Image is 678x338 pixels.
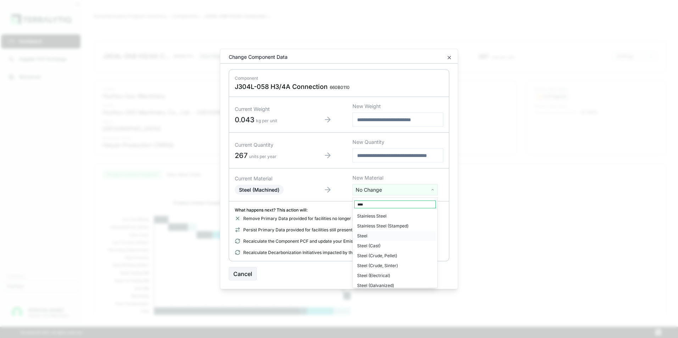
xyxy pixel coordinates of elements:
[269,127,291,131] span: kg CO e / kg
[354,211,436,221] div: Stainless Steel
[354,241,436,251] div: Steel (Cast)
[249,124,261,133] span: 2.67
[352,197,438,288] div: No Change
[354,281,436,291] div: Steel (Galvanized)
[354,231,436,241] div: Steel
[354,261,436,271] div: Steel (Crude, Sinter)
[354,251,436,261] div: Steel (Crude, Pellet)
[262,126,268,131] svg: View audit trail
[354,221,436,231] div: Stainless Steel (Stamped)
[354,271,436,281] div: Steel (Electrical)
[279,129,281,132] sub: 2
